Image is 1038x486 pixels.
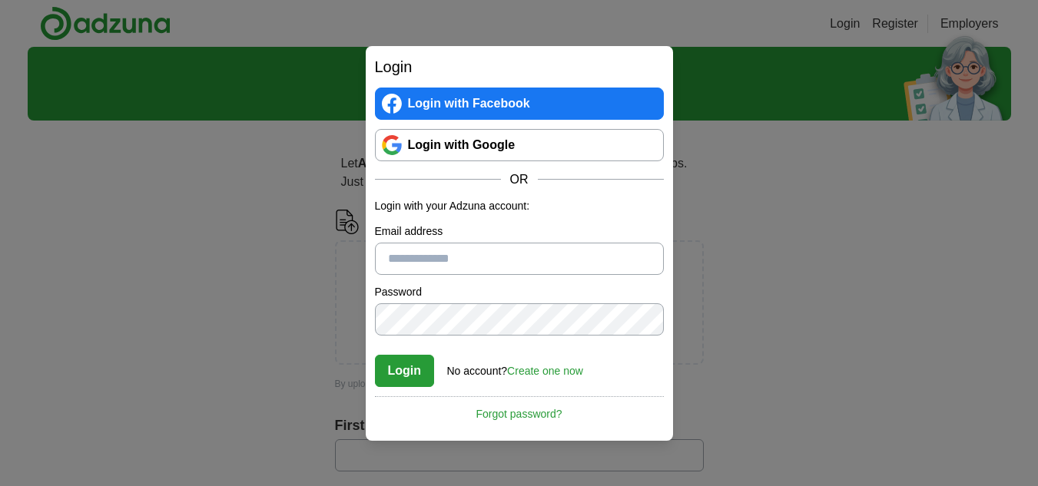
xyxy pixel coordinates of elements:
a: Create one now [507,365,583,377]
p: Login with your Adzuna account: [375,198,664,214]
div: No account? [447,354,583,379]
span: OR [501,170,538,189]
button: Login [375,355,435,387]
label: Password [375,284,664,300]
a: Login with Facebook [375,88,664,120]
label: Email address [375,223,664,240]
a: Login with Google [375,129,664,161]
a: Forgot password? [375,396,664,422]
h2: Login [375,55,664,78]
